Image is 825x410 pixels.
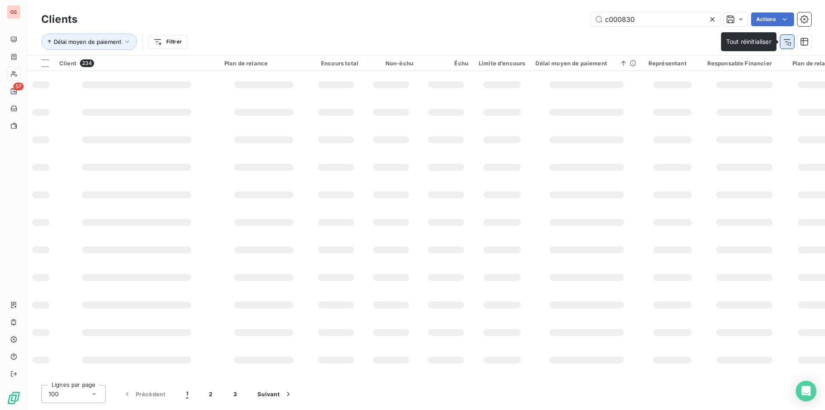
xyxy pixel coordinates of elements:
[186,390,188,398] span: 1
[7,84,20,98] a: 57
[148,35,187,49] button: Filtrer
[535,60,638,67] div: Délai moyen de paiement
[751,12,794,26] button: Actions
[176,385,199,403] button: 1
[247,385,303,403] button: Suivant
[707,60,782,67] div: Responsable Financier
[223,385,247,403] button: 3
[113,385,176,403] button: Précédent
[314,60,358,67] div: Encours total
[49,390,59,398] span: 100
[224,60,303,67] div: Plan de relance
[54,38,121,45] span: Délai moyen de paiement
[199,385,223,403] button: 2
[59,60,76,67] span: Client
[648,60,697,67] div: Représentant
[479,60,525,67] div: Limite d’encours
[41,12,77,27] h3: Clients
[41,34,137,50] button: Délai moyen de paiement
[13,83,24,90] span: 57
[726,38,771,45] span: Tout réinitialiser
[591,12,720,26] input: Rechercher
[796,381,816,401] div: Open Intercom Messenger
[369,60,413,67] div: Non-échu
[80,59,94,67] span: 234
[7,391,21,405] img: Logo LeanPay
[424,60,468,67] div: Échu
[7,5,21,19] div: GS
